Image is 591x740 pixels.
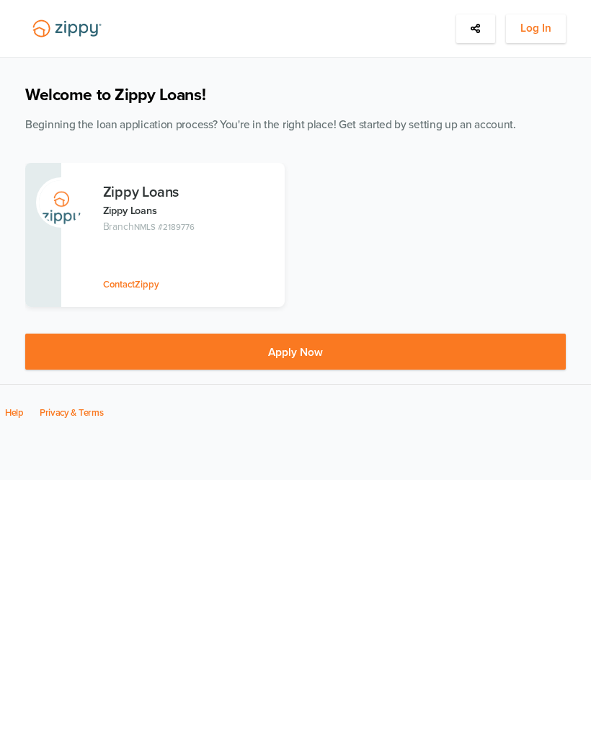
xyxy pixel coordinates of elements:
a: Privacy & Terms [40,407,104,419]
p: Zippy Loans [103,202,280,219]
h3: Zippy Loans [103,184,280,200]
button: Log In [506,14,566,43]
h1: Welcome to Zippy Loans! [25,85,566,105]
span: NMLS #2189776 [134,222,194,232]
span: Log In [520,19,551,37]
button: ContactZippy [103,277,159,293]
span: Beginning the loan application process? You're in the right place! Get started by setting up an a... [25,118,516,131]
img: Lender Logo [25,14,109,43]
span: Branch [103,220,135,233]
a: Help [5,407,24,419]
button: Apply Now [25,334,566,370]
